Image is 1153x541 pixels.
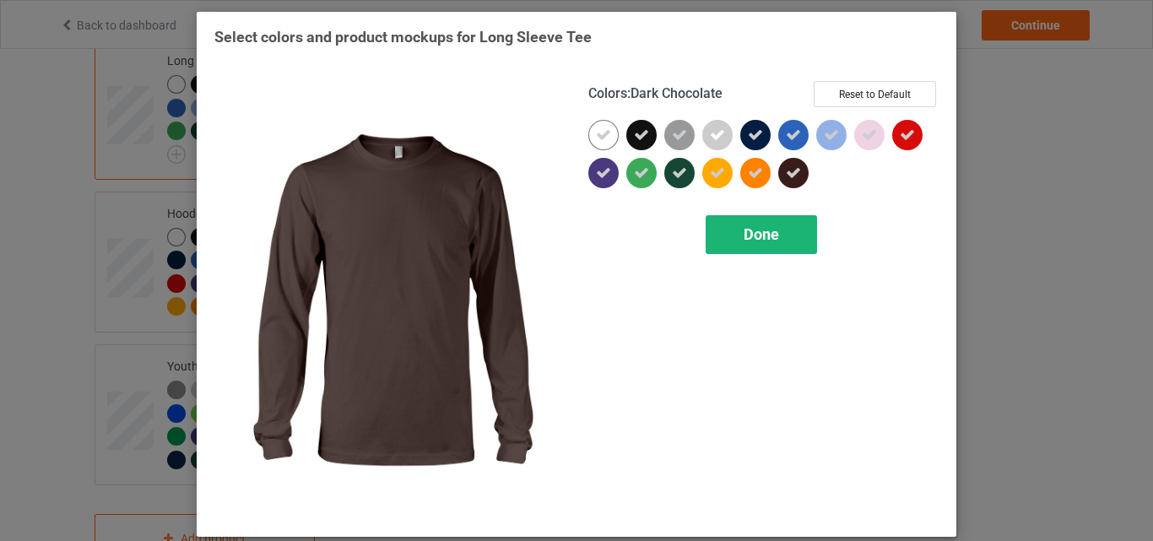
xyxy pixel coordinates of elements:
button: Reset to Default [814,81,936,107]
span: Select colors and product mockups for Long Sleeve Tee [214,28,592,46]
span: Done [744,225,779,243]
img: regular.jpg [214,81,565,519]
h4: : [588,85,723,103]
span: Colors [588,85,627,101]
span: Dark Chocolate [631,85,723,101]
